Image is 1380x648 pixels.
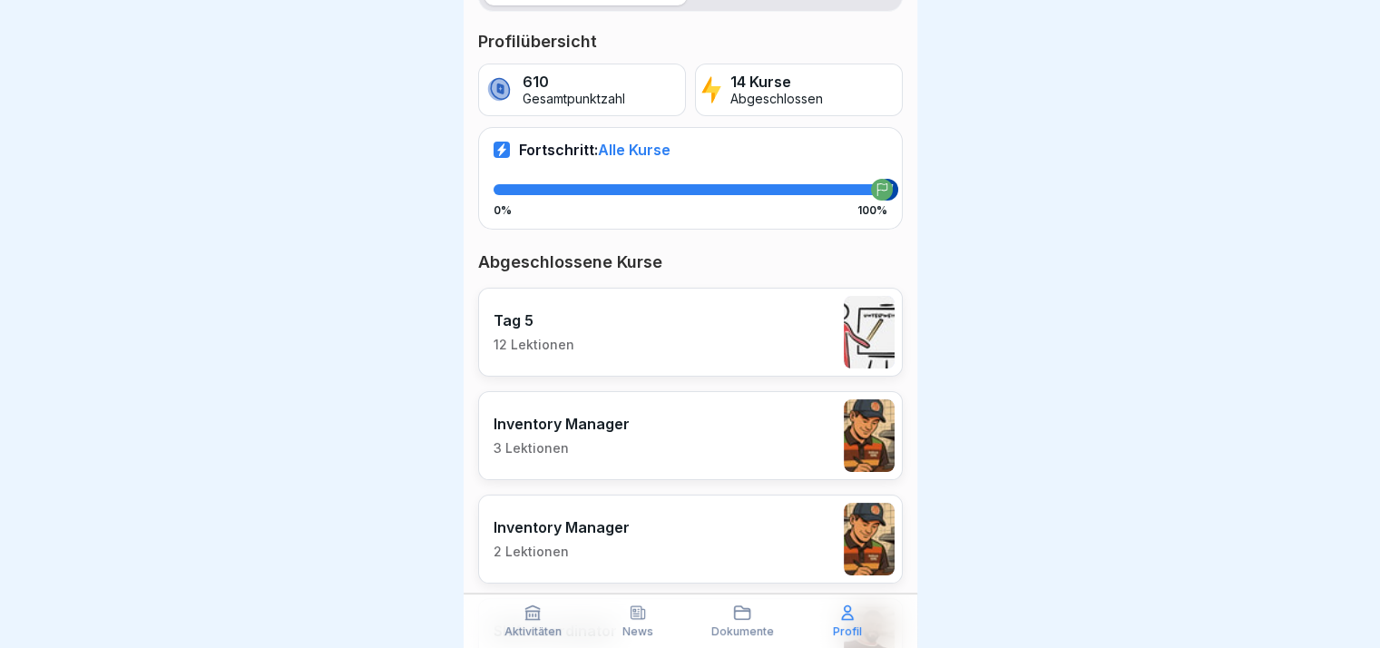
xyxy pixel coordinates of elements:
p: 2 Lektionen [494,544,630,560]
p: 12 Lektionen [494,337,574,353]
p: Inventory Manager [494,518,630,536]
p: Dokumente [711,625,774,638]
p: Profil [833,625,862,638]
p: Gesamtpunktzahl [523,92,625,107]
img: vy1vuzxsdwx3e5y1d1ft51l0.png [844,296,895,368]
p: Abgeschlossene Kurse [478,251,903,273]
p: Fortschritt: [519,141,670,159]
p: 100% [857,204,887,217]
p: Profilübersicht [478,31,903,53]
p: Tag 5 [494,311,574,329]
img: lightning.svg [701,74,722,105]
p: Abgeschlossen [730,92,823,107]
a: Inventory Manager2 Lektionen [478,495,903,584]
p: News [622,625,653,638]
img: o1h5p6rcnzw0lu1jns37xjxx.png [844,399,895,472]
p: 0% [494,204,512,217]
img: o1h5p6rcnzw0lu1jns37xjxx.png [844,503,895,575]
p: Aktivitäten [504,625,562,638]
a: Tag 512 Lektionen [478,288,903,377]
p: Inventory Manager [494,415,630,433]
a: Inventory Manager3 Lektionen [478,391,903,480]
img: coin.svg [484,74,514,105]
p: 610 [523,74,625,91]
span: Alle Kurse [598,141,670,159]
p: 14 Kurse [730,74,823,91]
p: 3 Lektionen [494,440,630,457]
